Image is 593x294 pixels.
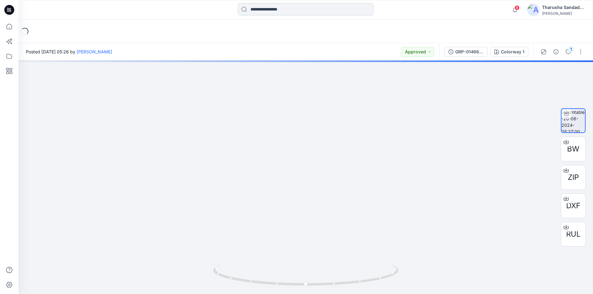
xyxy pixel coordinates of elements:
[26,48,112,55] span: Posted [DATE] 05:26 by
[542,4,585,11] div: Tharusha Sandadeepa
[551,47,561,57] button: Details
[566,229,581,240] span: RUL
[561,109,585,132] img: turntable-20-08-2024-05:27:00
[501,48,524,55] div: Colorway 1
[490,47,528,57] button: Colorway 1
[444,47,488,57] button: GRP-01466-NIGHTSHIRT W SLIT_DEV_REV1
[527,4,540,16] img: avatar
[566,200,580,211] span: DXF
[568,172,579,183] span: ZIP
[567,143,579,155] span: BW
[455,48,484,55] div: GRP-01466-NIGHTSHIRT W SLIT_DEV_REV1
[568,46,574,52] div: 1
[77,49,112,54] a: [PERSON_NAME]
[563,47,573,57] button: 1
[515,5,519,10] span: 9
[542,11,585,16] div: [PERSON_NAME]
